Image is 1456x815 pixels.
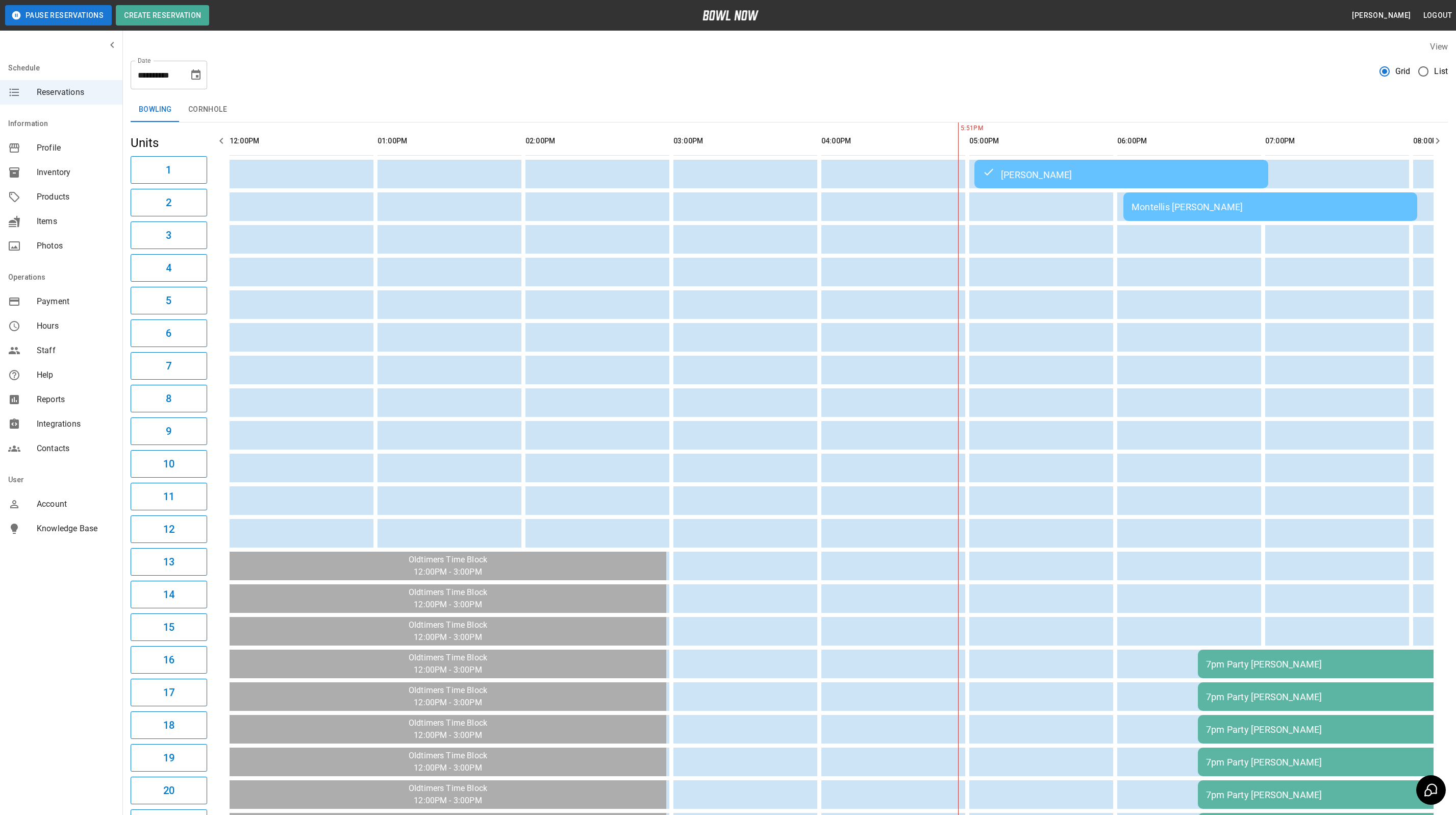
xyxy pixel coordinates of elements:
[37,369,114,381] span: Help
[163,684,174,701] h6: 17
[230,127,373,156] th: 12:00PM
[37,191,114,203] span: Products
[163,717,174,733] h6: 18
[163,782,174,799] h6: 20
[1348,6,1415,25] button: [PERSON_NAME]
[166,260,171,276] h6: 4
[37,295,114,308] span: Payment
[37,320,114,332] span: Hours
[131,156,207,184] button: 1
[131,744,207,772] button: 19
[37,442,114,455] span: Contacts
[131,613,207,641] button: 15
[166,227,171,243] h6: 3
[37,418,114,430] span: Integrations
[37,166,114,179] span: Inventory
[673,127,817,156] th: 03:00PM
[131,483,207,510] button: 11
[131,385,207,412] button: 8
[166,358,171,374] h6: 7
[958,124,961,134] span: 5:51PM
[131,450,207,478] button: 10
[163,652,174,668] h6: 16
[163,619,174,635] h6: 15
[166,162,171,178] h6: 1
[378,127,521,156] th: 01:00PM
[163,456,174,472] h6: 10
[131,679,207,706] button: 17
[37,215,114,228] span: Items
[116,5,209,26] button: Create Reservation
[37,142,114,154] span: Profile
[37,498,114,510] span: Account
[166,423,171,439] h6: 9
[983,168,1260,180] div: [PERSON_NAME]
[131,319,207,347] button: 6
[180,97,235,122] button: Cornhole
[131,581,207,608] button: 14
[166,292,171,309] h6: 5
[1395,65,1411,78] span: Grid
[131,189,207,216] button: 2
[186,65,206,85] button: Choose date, selected date is Sep 12, 2025
[163,750,174,766] h6: 19
[37,86,114,98] span: Reservations
[702,10,759,20] img: logo
[1132,202,1409,212] div: Montellis [PERSON_NAME]
[131,135,207,151] h5: Units
[37,523,114,535] span: Knowledge Base
[166,390,171,407] h6: 8
[131,352,207,380] button: 7
[1419,6,1456,25] button: Logout
[1434,65,1448,78] span: List
[37,393,114,406] span: Reports
[131,646,207,674] button: 16
[131,254,207,282] button: 4
[131,548,207,576] button: 13
[166,194,171,211] h6: 2
[163,488,174,505] h6: 11
[1430,42,1448,52] label: View
[525,127,669,156] th: 02:00PM
[131,515,207,543] button: 12
[131,287,207,314] button: 5
[166,325,171,341] h6: 6
[131,97,180,122] button: Bowling
[131,221,207,249] button: 3
[131,417,207,445] button: 9
[37,240,114,252] span: Photos
[131,97,1448,122] div: inventory tabs
[163,521,174,537] h6: 12
[163,586,174,603] h6: 14
[5,5,112,26] button: Pause Reservations
[163,554,174,570] h6: 13
[37,344,114,357] span: Staff
[131,777,207,804] button: 20
[131,711,207,739] button: 18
